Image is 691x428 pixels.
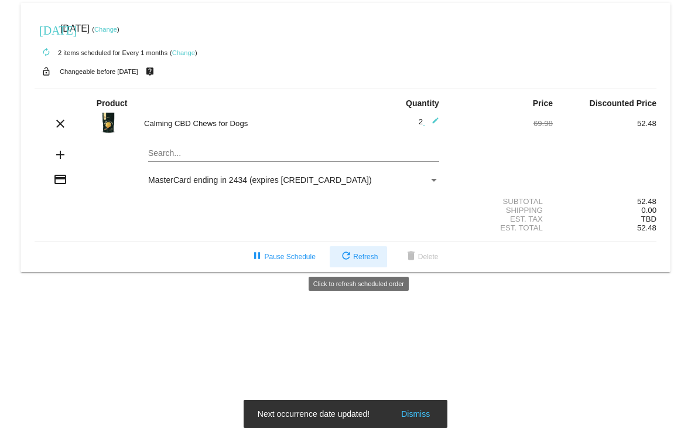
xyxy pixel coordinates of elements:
a: Change [172,49,195,56]
strong: Price [533,98,553,108]
mat-icon: clear [53,117,67,131]
button: Delete [395,246,448,267]
mat-icon: refresh [339,250,353,264]
mat-select: Payment Method [148,175,439,185]
div: 52.48 [553,119,656,128]
span: Pause Schedule [250,253,315,261]
span: Refresh [339,253,378,261]
small: Changeable before [DATE] [60,68,138,75]
mat-icon: autorenew [39,46,53,60]
input: Search... [148,149,439,158]
div: Calming CBD Chews for Dogs [138,119,345,128]
span: 2 [419,117,439,126]
strong: Product [97,98,128,108]
span: 0.00 [641,206,656,215]
button: Dismiss [398,408,433,420]
mat-icon: live_help [143,64,157,79]
a: Change [94,26,117,33]
button: Pause Schedule [241,246,324,267]
div: Est. Total [449,223,553,232]
div: Subtotal [449,197,553,206]
small: 2 items scheduled for Every 1 months [35,49,167,56]
button: Refresh [330,246,387,267]
span: 52.48 [637,223,656,232]
small: ( ) [92,26,119,33]
div: Shipping [449,206,553,215]
span: MasterCard ending in 2434 (expires [CREDIT_CARD_DATA]) [148,175,372,185]
strong: Discounted Price [590,98,656,108]
mat-icon: credit_card [53,172,67,186]
mat-icon: pause [250,250,264,264]
div: 69.98 [449,119,553,128]
img: Calming-Dog-Chews-Front-1.jpg [97,111,120,134]
small: ( ) [170,49,197,56]
span: Delete [404,253,439,261]
span: TBD [641,215,656,223]
mat-icon: [DATE] [39,22,53,36]
mat-icon: lock_open [39,64,53,79]
simple-snack-bar: Next occurrence date updated! [258,408,433,420]
div: Est. Tax [449,215,553,223]
mat-icon: add [53,148,67,162]
mat-icon: edit [425,117,439,131]
div: 52.48 [553,197,656,206]
mat-icon: delete [404,250,418,264]
strong: Quantity [406,98,439,108]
